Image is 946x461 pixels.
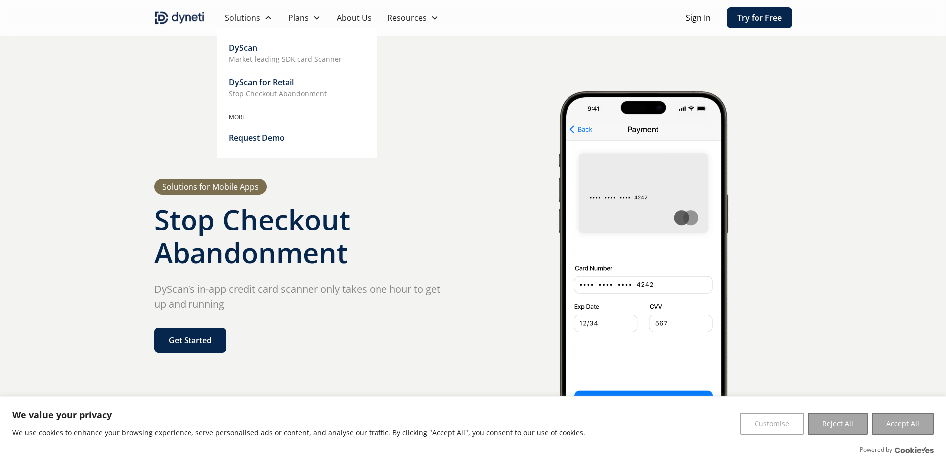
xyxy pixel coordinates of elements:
[217,28,377,158] nav: Solutions
[229,130,365,146] a: Request Demo
[229,132,285,144] div: Request Demo
[872,413,934,435] button: Accept All
[229,42,257,54] div: DyScan
[229,40,365,66] a: DyScanMarket-leading SDK card Scanner
[288,12,309,24] div: Plans
[740,413,804,435] button: Customise
[808,413,868,435] button: Reject All
[280,8,329,28] div: Plans
[217,8,280,28] div: Solutions
[895,447,934,453] a: Visit CookieYes website
[154,282,453,312] p: DyScan’s in-app credit card scanner only takes one hour to get up and running
[154,203,453,269] h1: Stop Checkout Abandonment
[154,10,205,26] img: Dyneti indigo logo
[162,181,259,193] div: Solutions for Mobile Apps
[229,74,365,101] a: DyScan for RetailStop Checkout Abandonment
[229,88,327,99] p: Stop Checkout Abandonment
[229,54,342,64] p: Market-leading SDK card Scanner
[154,328,226,353] a: Get Started
[229,76,294,88] div: DyScan for Retail
[531,88,755,444] img: Image of a mobile Dyneti UI scanning a credit card
[727,7,792,28] a: Try for Free
[225,12,260,24] div: Solutions
[860,445,934,455] div: Powered by
[154,10,205,26] a: home
[12,427,585,439] p: We use cookies to enhance your browsing experience, serve personalised ads or content, and analys...
[686,12,711,24] a: Sign In
[387,12,427,24] div: Resources
[229,113,365,122] div: MORE
[12,409,585,421] p: We value your privacy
